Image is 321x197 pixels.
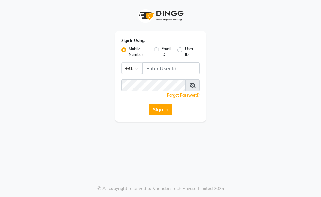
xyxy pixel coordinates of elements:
[129,46,149,57] label: Mobile Number
[161,46,172,57] label: Email ID
[121,79,186,91] input: Username
[167,93,200,98] a: Forgot Password?
[185,46,195,57] label: User ID
[121,38,145,44] label: Sign In Using:
[149,104,172,115] button: Sign In
[135,6,186,25] img: logo1.svg
[142,62,200,74] input: Username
